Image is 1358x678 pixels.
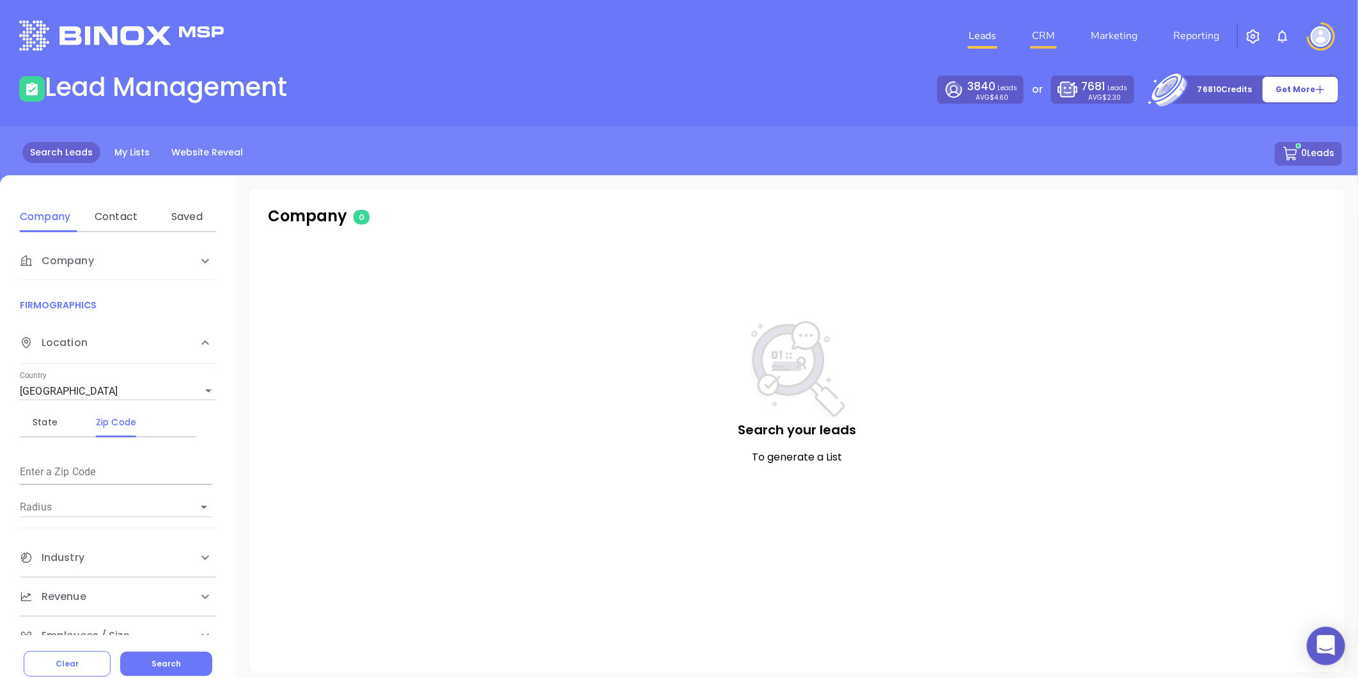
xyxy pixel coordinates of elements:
[107,142,157,163] a: My Lists
[20,253,94,269] span: Company
[91,209,141,225] div: Contact
[20,628,130,643] span: Employees / Size
[967,79,995,94] span: 3840
[1081,79,1105,94] span: 7681
[1275,29,1290,44] img: iconNotification
[1275,142,1342,166] button: 0Leads
[967,79,1017,95] p: Leads
[1102,93,1121,102] span: $2.30
[20,298,216,312] p: FIRMOGRAPHICS
[162,209,212,225] div: Saved
[1086,23,1143,49] a: Marketing
[20,539,216,577] div: Industry
[56,658,79,669] span: Clear
[91,414,141,430] div: Zip Code
[1245,29,1261,44] img: iconSetting
[20,578,216,616] div: Revenue
[20,589,86,604] span: Revenue
[1081,79,1127,95] p: Leads
[976,95,1009,100] p: AVG
[195,498,213,516] button: Open
[749,321,845,420] img: NoSearch
[20,381,216,402] div: [GEOGRAPHIC_DATA]
[120,652,212,676] button: Search
[1262,76,1339,103] button: Get More
[1027,23,1060,49] a: CRM
[1168,23,1224,49] a: Reporting
[19,20,224,51] img: logo
[152,658,181,669] span: Search
[20,617,216,655] div: Employees / Size
[22,142,100,163] a: Search Leads
[20,550,84,565] span: Industry
[164,142,251,163] a: Website Reveal
[20,335,88,351] span: Location
[20,414,70,430] div: State
[268,205,598,228] p: Company
[24,651,111,677] button: Clear
[964,23,1001,49] a: Leads
[354,210,370,225] span: 0
[20,209,70,225] div: Company
[274,450,1320,465] p: To generate a List
[1032,82,1043,97] p: or
[1198,83,1253,96] p: 76810 Credits
[274,420,1320,439] p: Search your leads
[1088,95,1121,100] p: AVG
[1311,26,1331,47] img: user
[20,372,47,380] label: Country
[990,93,1009,102] span: $4.60
[20,242,216,280] div: Company
[20,322,216,364] div: Location
[45,72,287,102] h1: Lead Management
